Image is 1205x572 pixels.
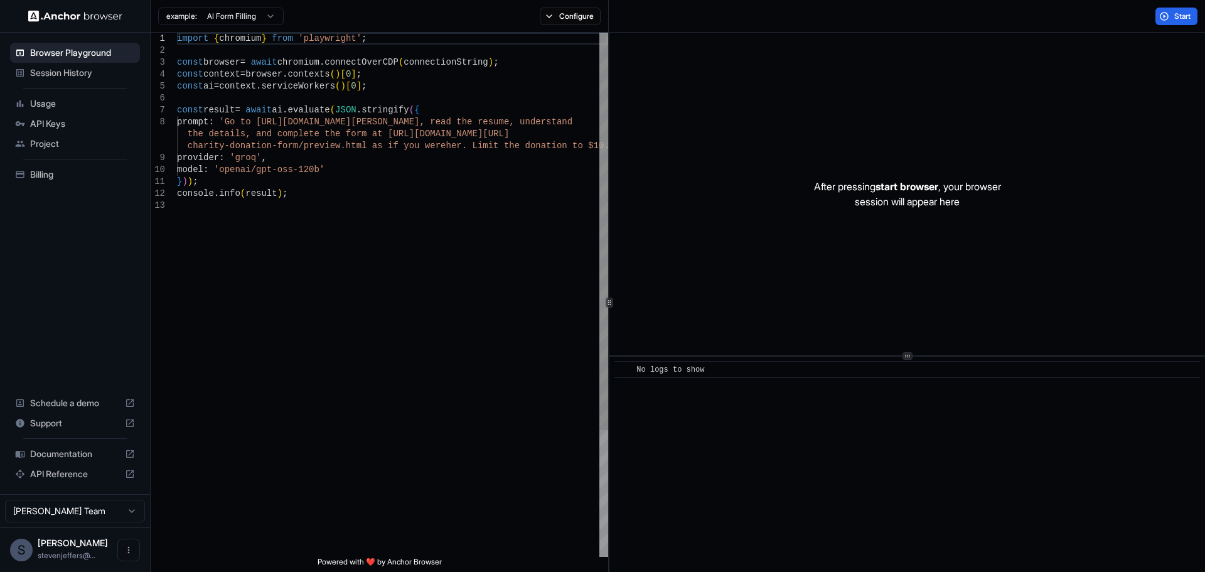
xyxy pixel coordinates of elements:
div: Billing [10,165,140,185]
div: API Reference [10,464,140,484]
div: S [10,539,33,561]
button: Configure [540,8,601,25]
div: Browser Playground [10,43,140,63]
div: Schedule a demo [10,393,140,413]
img: Anchor Logo [28,10,122,22]
button: Open menu [117,539,140,561]
div: Usage [10,94,140,114]
span: Steven Jeffers [38,537,108,548]
span: Usage [30,97,135,110]
span: Browser Playground [30,46,135,59]
span: Billing [30,168,135,181]
div: API Keys [10,114,140,134]
span: Documentation [30,448,120,460]
span: stevenjeffers@live.ca [38,551,95,560]
span: Start [1174,11,1192,21]
div: Support [10,413,140,433]
span: Project [30,138,135,150]
span: example: [166,11,197,21]
span: API Keys [30,117,135,130]
div: Documentation [10,444,140,464]
span: Schedule a demo [30,397,120,409]
span: Support [30,417,120,429]
div: Project [10,134,140,154]
span: Session History [30,67,135,79]
span: API Reference [30,468,120,480]
button: Start [1155,8,1197,25]
div: Session History [10,63,140,83]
